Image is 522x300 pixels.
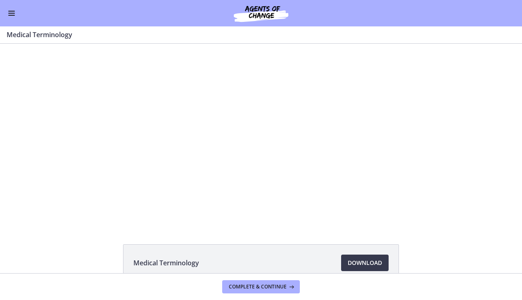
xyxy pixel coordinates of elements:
span: Complete & continue [229,283,287,290]
span: Medical Terminology [133,258,199,268]
a: Download [341,255,389,271]
img: Agents of Change [211,3,311,23]
span: Download [348,258,382,268]
button: Complete & continue [222,280,300,293]
button: Enable menu [7,8,17,18]
h3: Medical Terminology [7,30,505,40]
